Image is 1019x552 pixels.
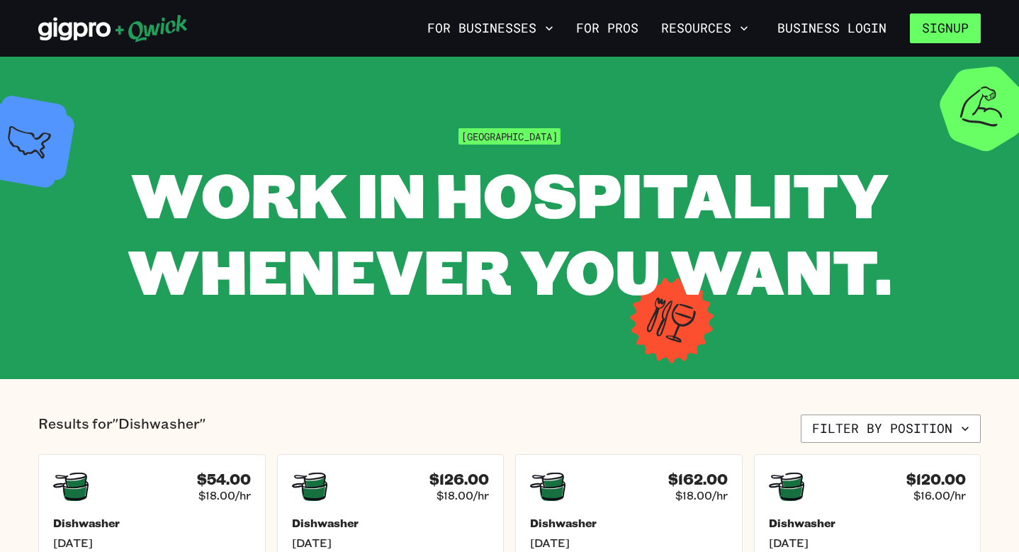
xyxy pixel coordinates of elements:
[198,488,251,502] span: $18.00/hr
[655,16,754,40] button: Resources
[765,13,899,43] a: Business Login
[913,488,966,502] span: $16.00/hr
[668,471,728,488] h4: $162.00
[910,13,981,43] button: Signup
[769,536,967,550] span: [DATE]
[429,471,489,488] h4: $126.00
[801,415,981,443] button: Filter by position
[530,516,728,530] h5: Dishwasher
[675,488,728,502] span: $18.00/hr
[292,536,490,550] span: [DATE]
[769,516,967,530] h5: Dishwasher
[38,415,206,443] p: Results for "Dishwasher"
[128,153,891,311] span: WORK IN HOSPITALITY WHENEVER YOU WANT.
[437,488,489,502] span: $18.00/hr
[458,128,561,145] span: [GEOGRAPHIC_DATA]
[53,516,251,530] h5: Dishwasher
[422,16,559,40] button: For Businesses
[53,536,251,550] span: [DATE]
[530,536,728,550] span: [DATE]
[570,16,644,40] a: For Pros
[906,471,966,488] h4: $120.00
[197,471,251,488] h4: $54.00
[292,516,490,530] h5: Dishwasher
